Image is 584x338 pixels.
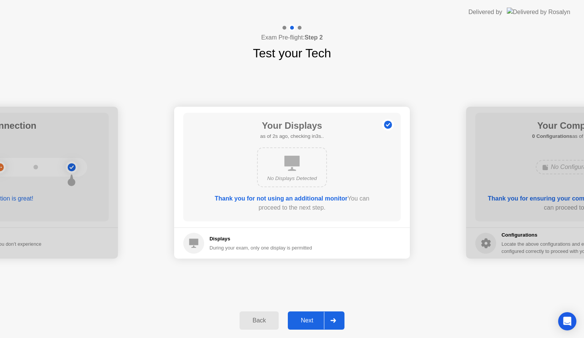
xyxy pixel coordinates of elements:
[253,44,331,62] h1: Test your Tech
[205,194,379,212] div: You can proceed to the next step.
[260,133,324,140] h5: as of 2s ago, checking in3s..
[209,235,312,243] h5: Displays
[261,33,323,42] h4: Exam Pre-flight:
[288,311,344,330] button: Next
[209,244,312,251] div: During your exam, only one display is permitted
[468,8,502,17] div: Delivered by
[260,119,324,133] h1: Your Displays
[558,312,576,330] div: Open Intercom Messenger
[507,8,570,16] img: Delivered by Rosalyn
[215,195,348,202] b: Thank you for not using an additional monitor
[290,317,324,324] div: Next
[305,34,323,41] b: Step 2
[242,317,276,324] div: Back
[240,311,279,330] button: Back
[264,175,320,182] div: No Displays Detected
